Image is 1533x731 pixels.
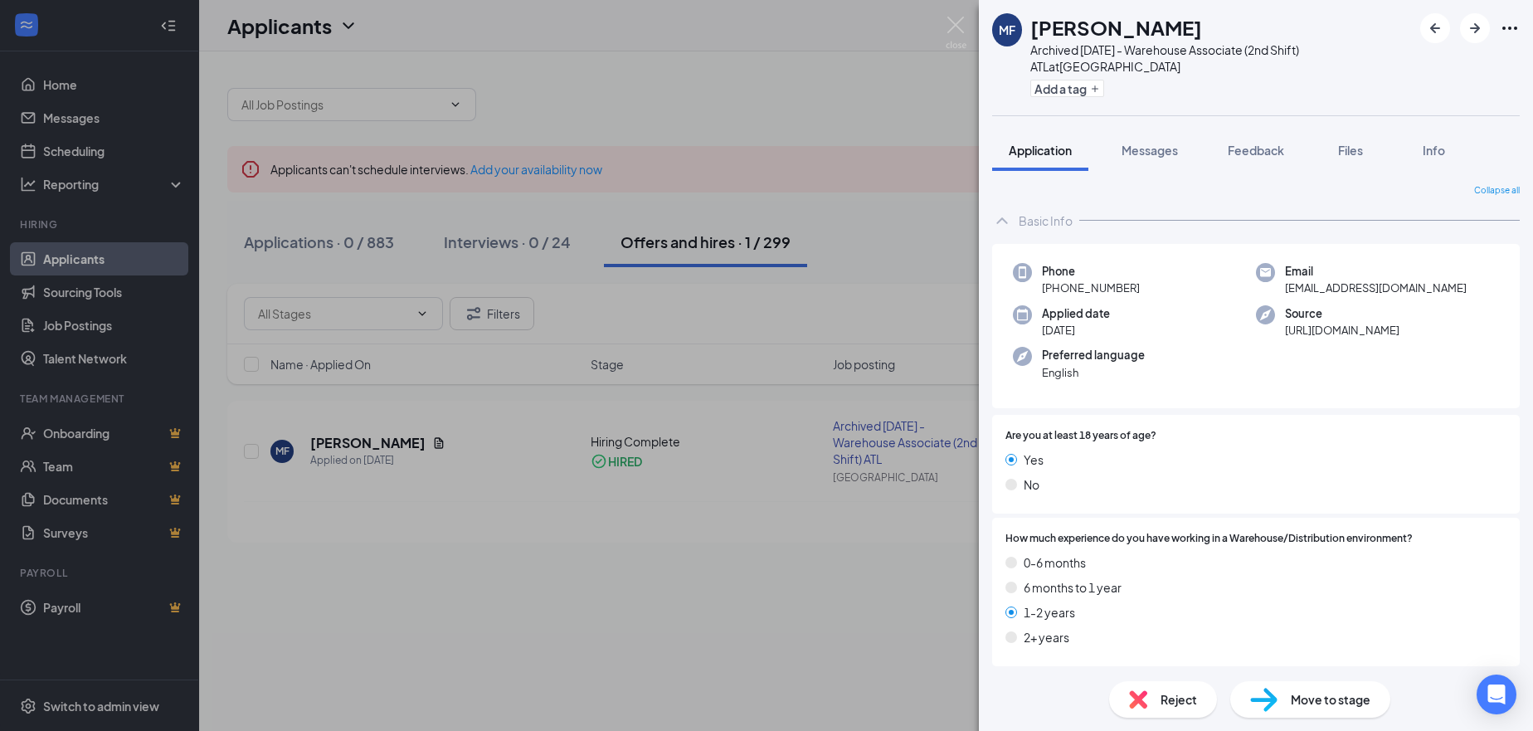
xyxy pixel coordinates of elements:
span: Applied date [1042,305,1110,322]
span: Yes [1024,451,1044,469]
button: ArrowRight [1460,13,1490,43]
span: [URL][DOMAIN_NAME] [1285,322,1399,339]
span: [DATE] [1042,322,1110,339]
span: [EMAIL_ADDRESS][DOMAIN_NAME] [1285,280,1467,296]
div: MF [999,22,1015,38]
span: Info [1423,143,1445,158]
svg: ArrowRight [1465,18,1485,38]
button: ArrowLeftNew [1420,13,1450,43]
span: Application [1009,143,1072,158]
span: Collapse all [1474,184,1520,197]
span: Preferred language [1042,347,1145,363]
span: Phone [1042,263,1140,280]
div: Open Intercom Messenger [1477,675,1516,714]
svg: ChevronUp [992,211,1012,231]
svg: Plus [1090,84,1100,94]
span: Move to stage [1291,690,1370,709]
span: 2+ years [1024,628,1069,646]
span: Source [1285,305,1399,322]
span: How much experience do you have working in a Warehouse/Distribution environment? [1005,531,1413,547]
span: Files [1338,143,1363,158]
span: Feedback [1228,143,1284,158]
span: English [1042,364,1145,381]
svg: Ellipses [1500,18,1520,38]
span: No [1024,475,1039,494]
h1: [PERSON_NAME] [1030,13,1202,41]
span: Messages [1122,143,1178,158]
div: Basic Info [1019,212,1073,229]
button: PlusAdd a tag [1030,80,1104,97]
div: Archived [DATE] - Warehouse Associate (2nd Shift) ATL at [GEOGRAPHIC_DATA] [1030,41,1412,75]
span: 6 months to 1 year [1024,578,1122,597]
span: Are you at least 18 years of age? [1005,428,1156,444]
svg: ArrowLeftNew [1425,18,1445,38]
span: Reject [1161,690,1197,709]
span: 0-6 months [1024,553,1086,572]
span: Email [1285,263,1467,280]
span: [PHONE_NUMBER] [1042,280,1140,296]
span: 1-2 years [1024,603,1075,621]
